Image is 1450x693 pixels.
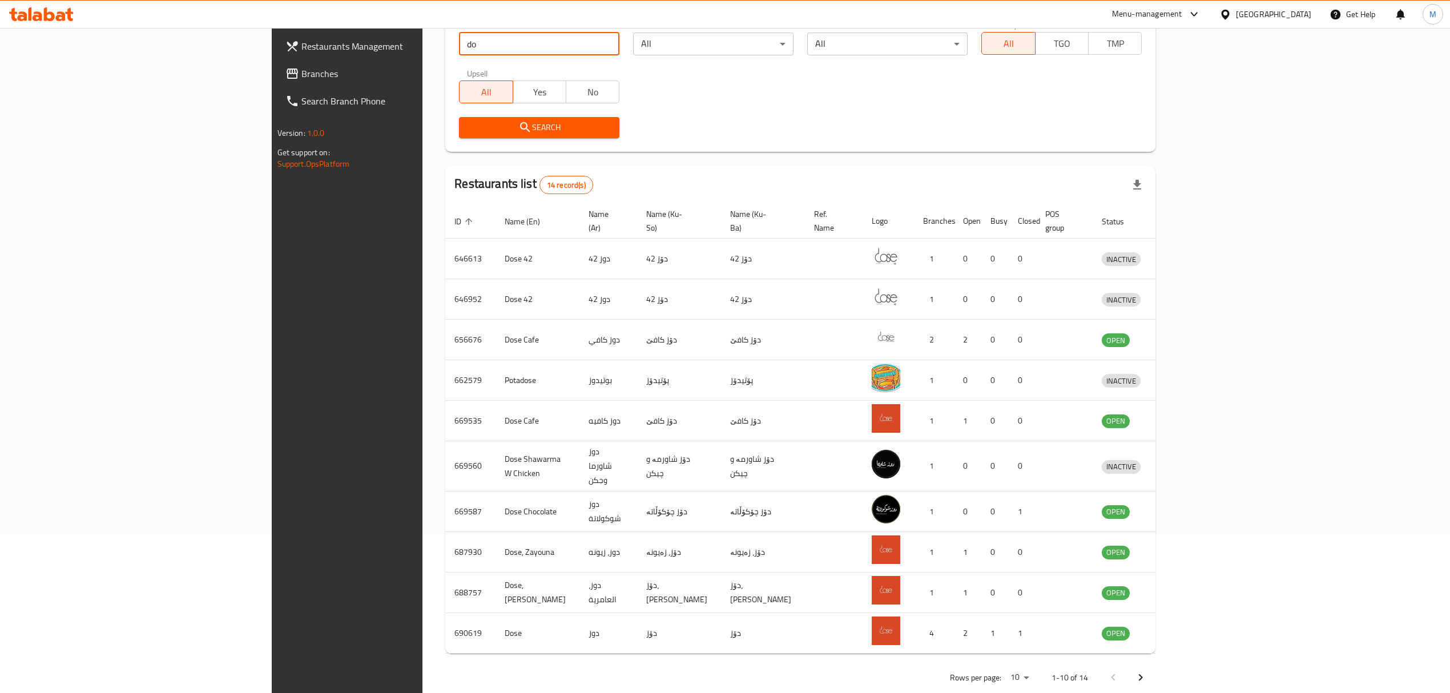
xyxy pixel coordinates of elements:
[914,573,954,613] td: 1
[459,80,513,103] button: All
[872,404,900,433] img: Dose Cafe
[579,573,637,613] td: دوز، العامرية
[579,441,637,491] td: دوز شاورما وجكن
[954,320,981,360] td: 2
[1102,627,1130,640] span: OPEN
[579,401,637,441] td: دوز كافيه
[1102,627,1130,640] div: OPEN
[496,239,579,279] td: Dose 42
[872,576,900,605] img: Dose, Al Amriya
[496,320,579,360] td: Dose Cafe
[1045,207,1079,235] span: POS group
[1102,586,1130,599] span: OPEN
[637,532,721,573] td: دۆز، زەیونە
[986,35,1030,52] span: All
[989,21,1018,29] label: Delivery
[954,360,981,401] td: 0
[872,495,900,523] img: Dose Chocolate
[807,33,968,55] div: All
[579,532,637,573] td: دوز، زيونه
[954,573,981,613] td: 1
[505,215,555,228] span: Name (En)
[571,84,615,100] span: No
[579,360,637,401] td: بوتيدوز
[872,364,900,392] img: Potadose
[496,491,579,532] td: Dose Chocolate
[914,320,954,360] td: 2
[1009,491,1036,532] td: 1
[721,532,805,573] td: دۆز، زەیونە
[1006,669,1033,686] div: Rows per page:
[872,617,900,645] img: Dose
[981,613,1009,654] td: 1
[1009,204,1036,239] th: Closed
[1429,8,1436,21] span: M
[496,441,579,491] td: Dose Shawarma W Chicken
[954,239,981,279] td: 0
[1102,253,1141,266] span: INACTIVE
[914,491,954,532] td: 1
[981,320,1009,360] td: 0
[1009,401,1036,441] td: 0
[496,279,579,320] td: Dose 42
[1112,7,1182,21] div: Menu-management
[1009,320,1036,360] td: 0
[981,360,1009,401] td: 0
[1102,374,1141,388] span: INACTIVE
[954,613,981,654] td: 2
[566,80,619,103] button: No
[721,441,805,491] td: دۆز شاورمە و چیکن
[1102,505,1130,518] span: OPEN
[579,320,637,360] td: دوز كافي
[276,60,514,87] a: Branches
[1102,546,1130,559] span: OPEN
[914,360,954,401] td: 1
[954,491,981,532] td: 0
[981,573,1009,613] td: 0
[637,320,721,360] td: دۆز کافێ
[637,441,721,491] td: دۆز شاورمە و چیکن
[539,176,593,194] div: Total records count
[301,94,505,108] span: Search Branch Phone
[459,33,619,55] input: Search for restaurant name or ID..
[1102,333,1130,347] div: OPEN
[633,33,794,55] div: All
[1035,32,1089,55] button: TGO
[721,360,805,401] td: پۆتیدۆز
[277,156,350,171] a: Support.OpsPlatform
[276,33,514,60] a: Restaurants Management
[1102,414,1130,428] div: OPEN
[1102,586,1130,600] div: OPEN
[981,204,1009,239] th: Busy
[445,204,1194,654] table: enhanced table
[467,69,488,77] label: Upsell
[954,401,981,441] td: 1
[721,401,805,441] td: دۆز کافێ
[579,491,637,532] td: دوز شوكولاتة
[872,450,900,478] img: Dose Shawarma W Chicken
[1102,293,1141,307] span: INACTIVE
[1093,35,1137,52] span: TMP
[513,80,566,103] button: Yes
[981,401,1009,441] td: 0
[914,441,954,491] td: 1
[637,613,721,654] td: دۆز
[954,441,981,491] td: 0
[1127,664,1154,691] button: Next page
[721,279,805,320] td: دۆز 42
[459,117,619,138] button: Search
[954,532,981,573] td: 1
[981,532,1009,573] td: 0
[1088,32,1142,55] button: TMP
[872,323,900,352] img: Dose Cafe
[307,126,325,140] span: 1.0.0
[1040,35,1084,52] span: TGO
[872,283,900,311] img: Dose 42
[914,204,954,239] th: Branches
[1009,441,1036,491] td: 0
[1009,279,1036,320] td: 0
[637,401,721,441] td: دۆز کافێ
[721,613,805,654] td: دۆز
[579,613,637,654] td: دوز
